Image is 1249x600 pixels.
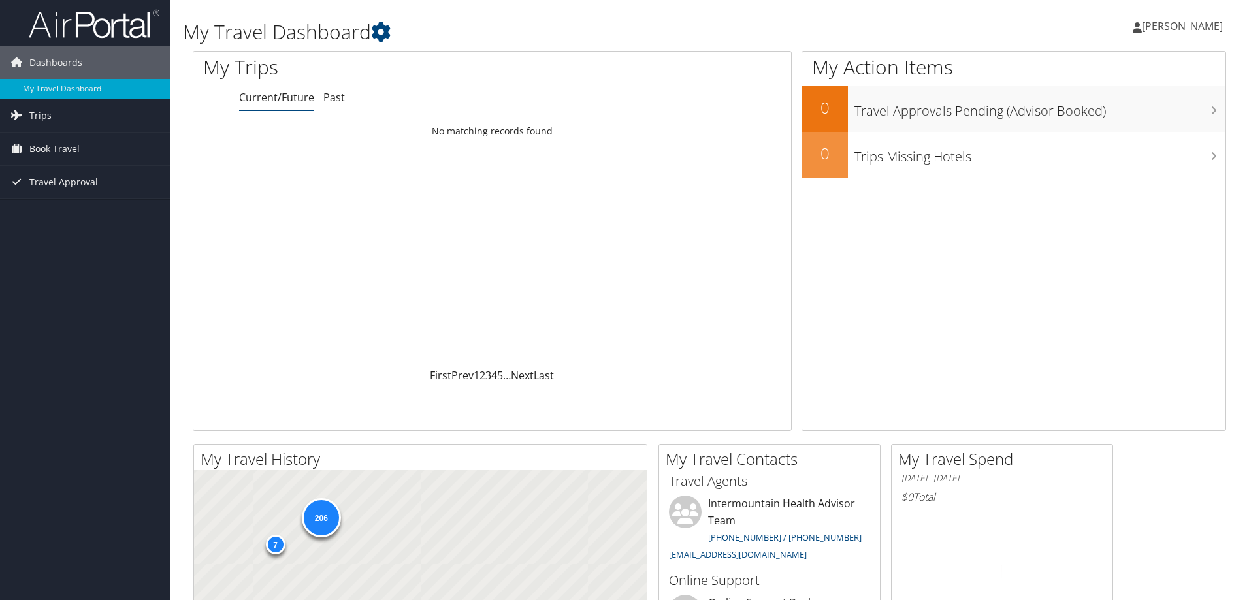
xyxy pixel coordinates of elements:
h1: My Action Items [802,54,1225,81]
li: Intermountain Health Advisor Team [662,496,877,565]
a: [EMAIL_ADDRESS][DOMAIN_NAME] [669,548,807,560]
span: [PERSON_NAME] [1142,19,1223,33]
a: [PERSON_NAME] [1133,7,1236,46]
a: 0Trips Missing Hotels [802,132,1225,178]
h6: Total [901,490,1103,504]
a: Last [534,368,554,383]
h2: My Travel History [201,448,647,470]
span: … [503,368,511,383]
a: Past [323,90,345,104]
h1: My Trips [203,54,532,81]
span: $0 [901,490,913,504]
h1: My Travel Dashboard [183,18,885,46]
h2: 0 [802,142,848,165]
a: 3 [485,368,491,383]
h2: 0 [802,97,848,119]
div: 7 [265,534,285,554]
h3: Travel Agents [669,472,870,490]
h3: Online Support [669,571,870,590]
span: Dashboards [29,46,82,79]
a: 5 [497,368,503,383]
a: 4 [491,368,497,383]
span: Trips [29,99,52,132]
a: 1 [474,368,479,383]
h2: My Travel Contacts [666,448,880,470]
h3: Trips Missing Hotels [854,141,1225,166]
a: 2 [479,368,485,383]
a: [PHONE_NUMBER] / [PHONE_NUMBER] [708,531,862,543]
h3: Travel Approvals Pending (Advisor Booked) [854,95,1225,120]
td: No matching records found [193,119,791,143]
a: Prev [451,368,474,383]
a: Current/Future [239,90,314,104]
a: Next [511,368,534,383]
img: airportal-logo.png [29,8,159,39]
h6: [DATE] - [DATE] [901,472,1103,484]
span: Travel Approval [29,166,98,198]
span: Book Travel [29,133,80,165]
a: 0Travel Approvals Pending (Advisor Booked) [802,86,1225,132]
div: 206 [301,497,340,537]
h2: My Travel Spend [898,448,1112,470]
a: First [430,368,451,383]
